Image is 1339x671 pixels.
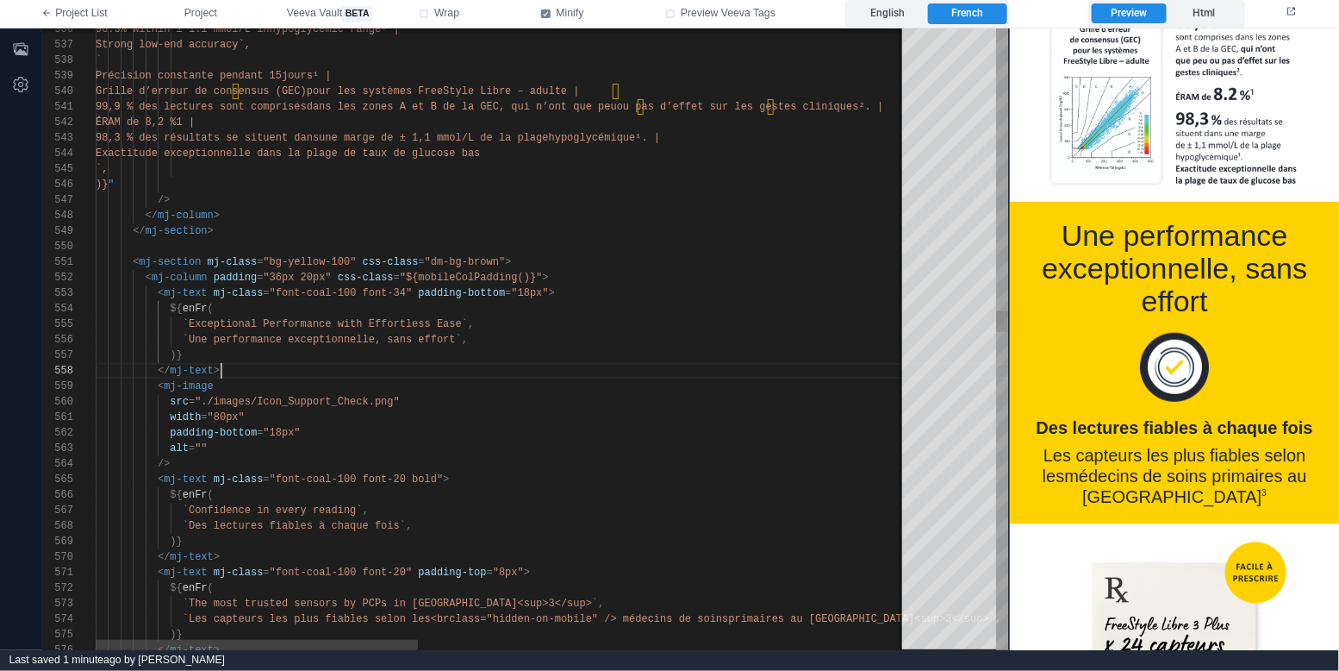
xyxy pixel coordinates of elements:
span: enFr [183,303,208,315]
span: primaires au [GEOGRAPHIC_DATA]<sup>3</sup>` [729,613,996,625]
span: = [487,567,493,579]
span: `Les capteurs les plus fiables selon les<br [183,613,450,625]
span: Wrap [434,6,459,22]
span: mj-text [164,567,207,579]
div: 556 [42,332,73,348]
div: 540 [42,84,73,99]
span: </ [158,365,170,377]
span: = [257,256,263,268]
span: mj-image [164,380,214,392]
span: 98,3 % des résultats se situent dans [96,132,319,144]
div: 541 [42,99,73,115]
span: </ [158,551,170,563]
span: , [598,598,604,610]
span: ÉRAM de 8,2 %1 | [96,116,195,129]
span: age de taux de glucose bas [319,147,480,160]
span: mj-column [158,210,214,222]
span: width [170,411,201,423]
span: , [406,520,412,532]
span: = [263,473,269,486]
span: mj-column [152,272,208,284]
div: 543 [42,130,73,146]
div: 549 [42,223,73,239]
span: < [158,473,164,486]
div: 576 [42,643,73,658]
span: )} [96,179,108,191]
label: Html [1167,3,1241,24]
div: 567 [42,503,73,518]
div: 568 [42,518,73,534]
span: /> [158,458,170,470]
span: > [543,272,549,284]
span: > [214,551,220,563]
span: "18px" [263,427,300,439]
span: < [158,380,164,392]
span: > [549,287,555,299]
span: Veeva Vault [287,6,372,22]
span: enFr [183,582,208,594]
span: = [419,256,425,268]
span: Strong low-end accuracy`, [96,39,251,51]
span: ${ [170,582,182,594]
span: class="hidden-on-mobile" /> médecins de soins [449,613,728,625]
div: 555 [42,317,73,332]
span: css-class [338,272,394,284]
div: 537 [42,37,73,53]
div: 545 [42,161,73,177]
span: mj-text [170,365,213,377]
span: " [108,179,114,191]
span: padding-bottom [170,427,257,439]
span: mj-text [170,551,213,563]
div: 561 [42,410,73,425]
span: </ [146,210,158,222]
span: </ [133,225,145,237]
div: 551 [42,254,73,270]
span: , [363,505,369,517]
span: `The most trusted sensors by PCPs in [GEOGRAPHIC_DATA]<sup>3< [183,598,561,610]
div: 539 [42,68,73,84]
span: "font-coal-100 font-20 bold" [270,473,444,486]
span: , [468,318,474,330]
span: = [257,427,263,439]
span: = [263,287,269,299]
span: > [214,210,220,222]
span: /> [158,194,170,206]
span: padding [214,272,257,284]
span: hypoglycemic range¹ | [270,23,400,35]
span: mj-section [146,225,208,237]
span: une marge de ± 1,1 mmol/L de la plage [319,132,548,144]
span: , [462,334,468,346]
div: 554 [42,301,73,317]
span: /sup>` [561,598,598,610]
div: 550 [42,239,73,254]
span: enFr [183,489,208,501]
div: 559 [42,379,73,394]
span: = [189,442,195,455]
textarea: Editor content;Press Alt+F1 for Accessibility Options. [221,363,221,379]
span: "dm-bg-brown" [425,256,506,268]
div: 558 [42,363,73,379]
span: > [443,473,449,486]
span: )} [170,629,182,641]
span: > [505,256,511,268]
div: 572 [42,580,73,596]
span: = [189,396,195,408]
div: 544 [42,146,73,161]
div: 542 [42,115,73,130]
span: = [263,567,269,579]
span: padding-bottom [419,287,506,299]
span: ${ [170,489,182,501]
span: `Confidence in every reading` [183,505,363,517]
span: = [505,287,511,299]
span: "bg-yellow-100" [263,256,356,268]
div: 565 [42,472,73,487]
label: Preview [1092,3,1166,24]
span: mj-class [214,567,264,579]
span: ( [208,303,214,315]
span: src [170,396,189,408]
div: 548 [42,208,73,223]
span: < [158,287,164,299]
span: hypoglycémique¹. | [549,132,661,144]
div: 574 [42,611,73,627]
